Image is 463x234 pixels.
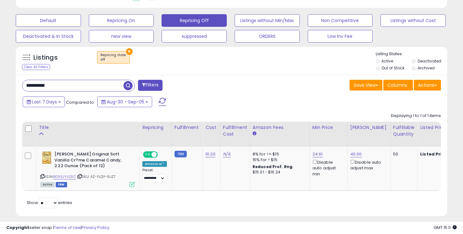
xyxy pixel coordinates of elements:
b: Listed Price: [420,151,449,157]
div: Clear All Filters [22,64,50,70]
div: Disable auto adjust max [350,159,386,171]
button: suppressed [162,30,227,43]
button: Listings without Min/Max [235,14,300,27]
div: Min Price [312,124,345,131]
button: Default [16,14,81,27]
button: Non Competitive [308,14,373,27]
span: Last 7 Days [32,99,57,105]
div: Amazon AI * [142,161,167,167]
div: Amazon Fees [253,124,307,131]
button: ORDERS [235,30,300,43]
a: Privacy Policy [82,225,109,231]
a: B095JYVS5C [53,174,76,179]
img: 51Mxt4b2pqL._SL40_.jpg [40,151,53,164]
span: | SKU: AZ-FLQY-6JZ7 [77,174,116,179]
button: × [126,48,133,55]
div: ASIN: [40,151,135,186]
small: FBM [174,151,187,157]
div: 8% for <= $15 [253,151,305,157]
span: Columns [387,82,407,88]
a: N/A [223,151,231,157]
div: Fulfillment Cost [223,124,247,137]
b: [PERSON_NAME] Original Soft Vanilla Cr?me Caramel Candy, 2.22 Ounce (Pack of 12) [54,151,131,171]
div: $15.01 - $16.24 [253,170,305,175]
span: FBM [56,182,67,187]
div: Fulfillment [174,124,200,131]
div: 15% for > $15 [253,157,305,163]
button: Repricing On [89,14,154,27]
small: Amazon Fees. [253,131,256,137]
button: Columns [383,80,413,91]
strong: Copyright [6,225,29,231]
button: Deactivated & In Stock [16,30,81,43]
span: OFF [157,152,167,157]
h5: Listings [33,53,58,62]
button: Listings without Cost [380,14,446,27]
div: 50 [393,151,413,157]
div: [PERSON_NAME] [350,124,388,131]
a: Terms of Use [54,225,81,231]
button: new view [89,30,154,43]
div: Displaying 1 to 1 of 1 items [391,113,441,119]
label: Archived [418,65,435,71]
div: Disable auto adjust min [312,159,343,177]
button: Save View [350,80,382,91]
span: All listings currently available for purchase on Amazon [40,182,55,187]
button: Filters [138,80,163,91]
span: 2025-09-13 15:11 GMT [434,225,457,231]
a: 40.00 [350,151,362,157]
label: Out of Stock [381,65,404,71]
span: Compared to: [66,99,95,105]
div: Title [39,124,137,131]
div: seller snap | | [6,225,109,231]
button: Actions [414,80,441,91]
span: Show: entries [27,200,72,206]
p: Listing States: [376,51,448,57]
b: Reduced Prof. Rng. [253,164,294,169]
button: Low Inv Fee [308,30,373,43]
a: 24.61 [312,151,323,157]
a: 10.20 [205,151,215,157]
span: ON [144,152,151,157]
span: Repricing state : [100,53,126,62]
button: Last 7 Days [23,97,65,107]
div: Fulfillable Quantity [393,124,415,137]
button: Repricing Off [162,14,227,27]
span: Aug-30 - Sep-05 [107,99,144,105]
button: Aug-30 - Sep-05 [97,97,152,107]
div: Preset: [142,168,167,182]
div: off [100,57,126,62]
div: Cost [205,124,218,131]
div: Repricing [142,124,169,131]
label: Deactivated [418,58,441,64]
label: Active [381,58,393,64]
